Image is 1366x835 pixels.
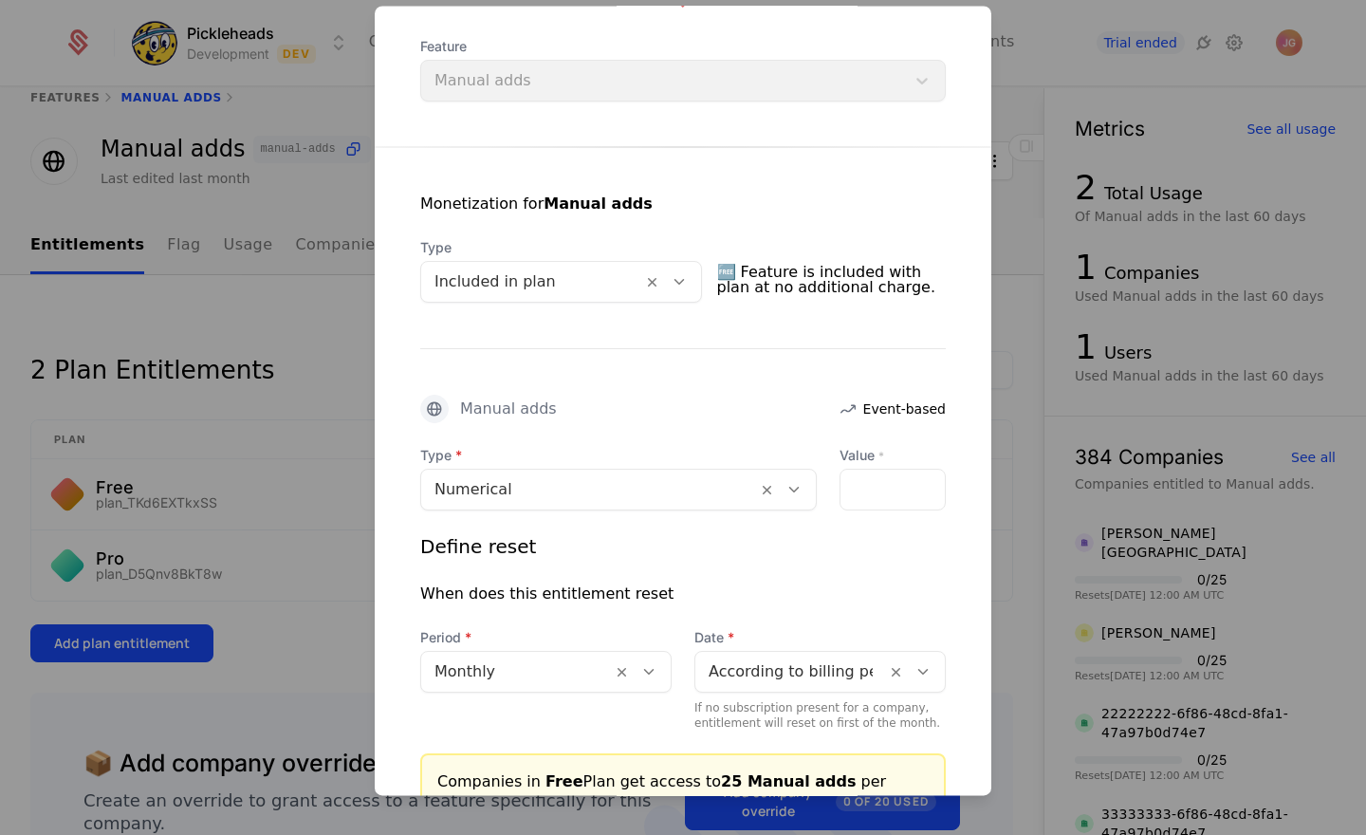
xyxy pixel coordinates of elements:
[420,533,536,560] div: Define reset
[420,193,653,215] div: Monetization for
[694,700,946,731] div: If no subscription present for a company, entitlement will reset on first of the month.
[420,446,817,465] span: Type
[460,401,557,417] div: Manual adds
[694,628,946,647] span: Date
[420,583,674,605] div: When does this entitlement reset
[840,446,946,465] label: Value
[863,399,946,418] span: Event-based
[420,238,702,257] span: Type
[437,770,929,816] div: Companies in Plan get access to
[544,195,653,213] strong: Manual adds
[420,37,946,56] span: Feature
[721,772,856,790] span: 25 Manual adds
[545,772,583,790] span: Free
[717,257,947,303] span: 🆓 Feature is included with plan at no additional charge.
[420,628,672,647] span: Period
